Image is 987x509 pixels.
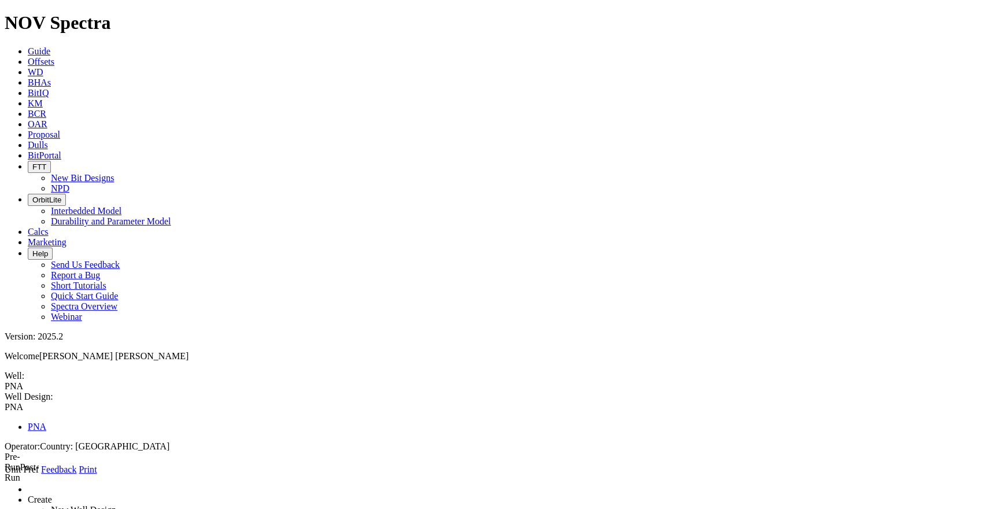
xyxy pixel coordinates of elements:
label: Post-Run [5,462,39,482]
a: Spectra Overview [51,301,117,311]
a: Send Us Feedback [51,260,120,270]
p: Welcome [5,351,982,362]
button: FTT [28,161,51,173]
span: Well: [5,371,982,392]
a: New Bit Designs [51,173,114,183]
span: Operator: [5,441,40,451]
a: Quick Start Guide [51,291,118,301]
a: BCR [28,109,46,119]
span: [PERSON_NAME] [PERSON_NAME] [39,351,188,361]
a: OAR [28,119,47,129]
a: Marketing [28,237,66,247]
span: Help [32,249,48,258]
a: PNA [28,422,46,431]
label: Pre-Run [5,452,20,472]
a: Feedback [41,464,76,474]
div: Version: 2025.2 [5,331,982,342]
span: OrbitLite [32,196,61,204]
span: Well Design: [5,392,982,432]
a: Create [28,495,52,504]
a: Short Tutorials [51,281,106,290]
a: Unit Pref [5,464,39,474]
a: Interbedded Model [51,206,121,216]
a: Proposal [28,130,60,139]
span: Country: [GEOGRAPHIC_DATA] [40,441,169,451]
a: BitPortal [28,150,61,160]
a: BHAs [28,78,51,87]
a: Offsets [28,57,54,67]
button: OrbitLite [28,194,66,206]
a: Print [79,464,97,474]
a: Guide [28,46,50,56]
a: Calcs [28,227,49,237]
a: Durability and Parameter Model [51,216,171,226]
a: Dulls [28,140,48,150]
button: Help [28,248,53,260]
span: PNA [5,381,23,391]
span: PNA [5,402,23,412]
span: FTT [32,163,46,171]
a: BitIQ [28,88,49,98]
a: Webinar [51,312,82,322]
h1: NOV Spectra [5,12,982,34]
a: NPD [51,183,69,193]
a: KM [28,98,43,108]
a: WD [28,67,43,77]
a: Report a Bug [51,270,100,280]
